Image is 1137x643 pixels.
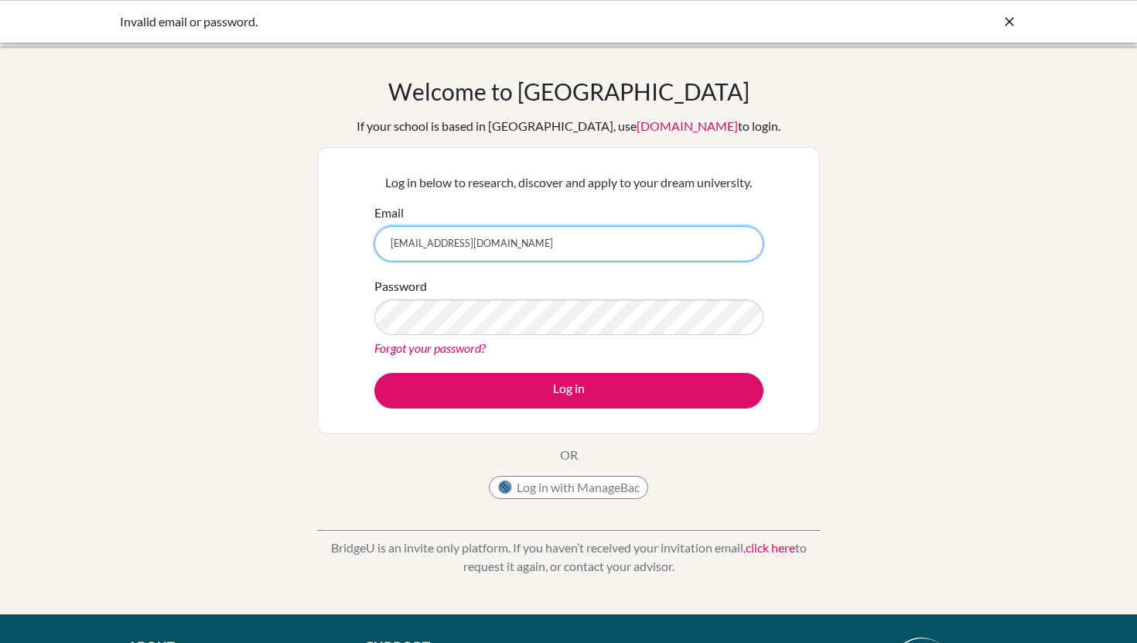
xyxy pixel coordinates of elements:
label: Password [374,277,427,296]
p: BridgeU is an invite only platform. If you haven’t received your invitation email, to request it ... [317,539,820,576]
h1: Welcome to [GEOGRAPHIC_DATA] [388,77,749,105]
a: click here [746,540,795,555]
p: OR [560,446,578,464]
button: Log in [374,373,763,409]
label: Email [374,204,404,222]
div: If your school is based in [GEOGRAPHIC_DATA], use to login. [357,117,780,135]
button: Log in with ManageBac [489,476,648,499]
div: Invalid email or password. [120,12,785,31]
a: [DOMAIN_NAME] [637,118,738,133]
a: Forgot your password? [374,340,486,355]
p: Log in below to research, discover and apply to your dream university. [374,173,763,192]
